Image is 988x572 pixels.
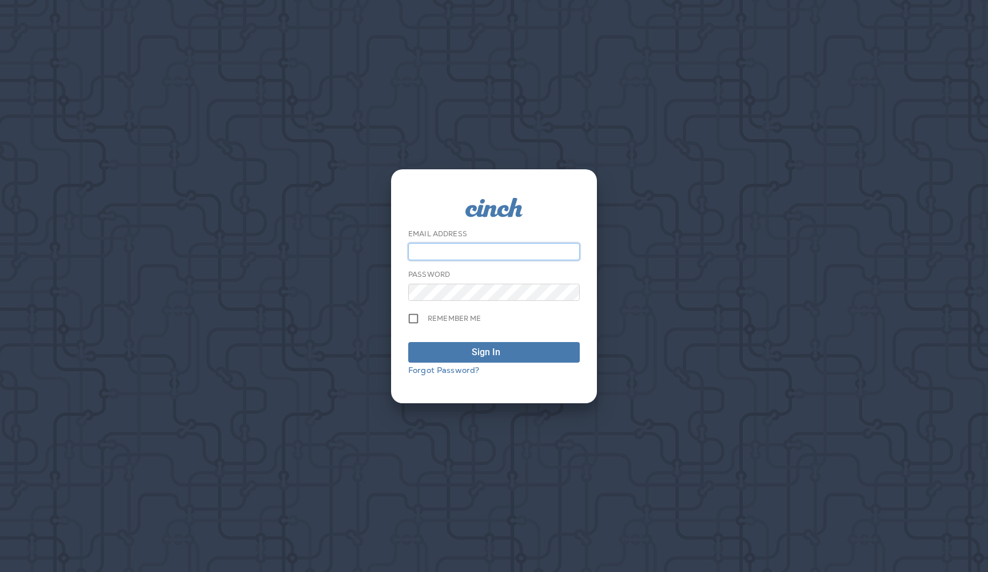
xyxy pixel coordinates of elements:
label: Password [408,270,450,279]
button: Sign In [408,342,580,363]
a: Forgot Password? [408,365,479,375]
label: Email Address [408,229,467,239]
span: Remember me [428,314,481,323]
div: Sign In [472,345,500,359]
